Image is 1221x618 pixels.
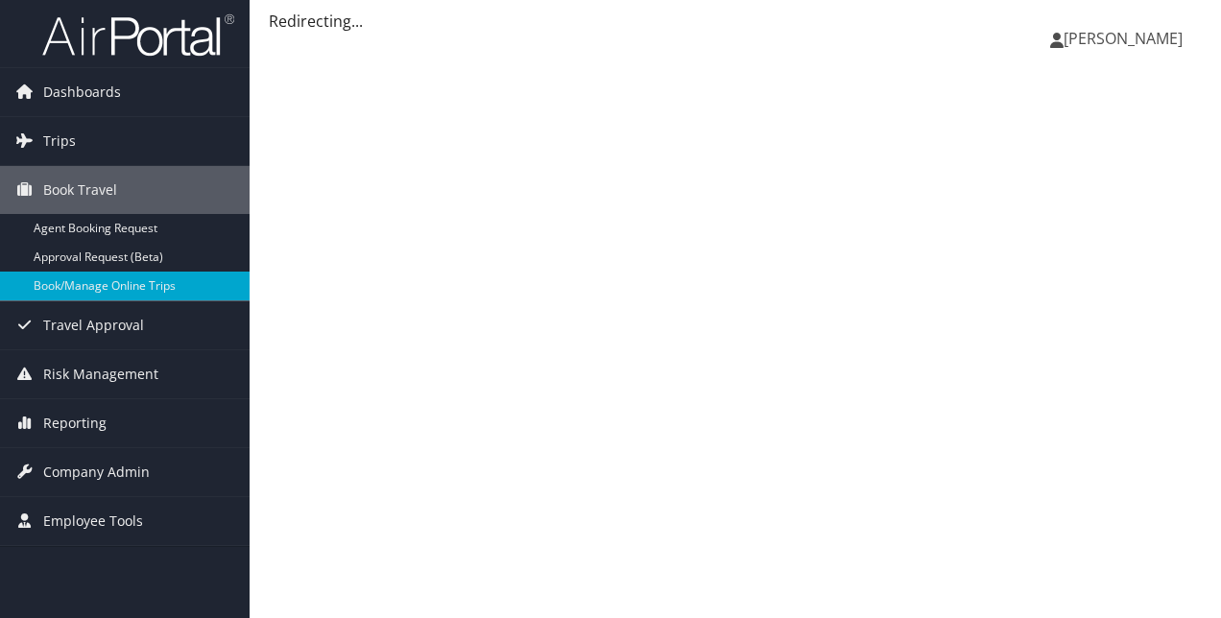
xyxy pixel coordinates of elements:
[43,448,150,496] span: Company Admin
[43,68,121,116] span: Dashboards
[43,399,107,447] span: Reporting
[43,166,117,214] span: Book Travel
[1064,28,1183,49] span: [PERSON_NAME]
[43,497,143,545] span: Employee Tools
[43,117,76,165] span: Trips
[1050,10,1202,67] a: [PERSON_NAME]
[269,10,1202,33] div: Redirecting...
[43,301,144,349] span: Travel Approval
[42,12,234,58] img: airportal-logo.png
[43,350,158,398] span: Risk Management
